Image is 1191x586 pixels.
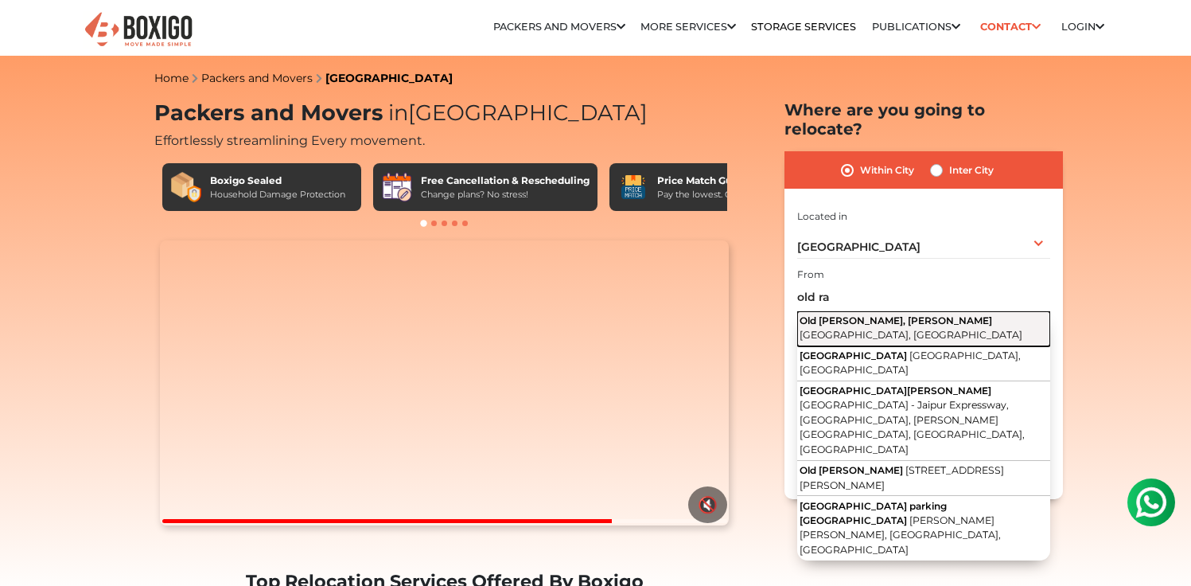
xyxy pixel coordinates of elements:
button: [GEOGRAPHIC_DATA][PERSON_NAME] [GEOGRAPHIC_DATA] - Jaipur Expressway, [GEOGRAPHIC_DATA], [PERSON_... [797,381,1050,461]
h2: Where are you going to relocate? [784,100,1063,139]
span: [GEOGRAPHIC_DATA][PERSON_NAME] [800,385,991,397]
span: [GEOGRAPHIC_DATA], [GEOGRAPHIC_DATA] [800,329,1022,341]
img: Price Match Guarantee [617,171,649,203]
input: Select Building or Nearest Landmark [797,283,1050,311]
div: Boxigo Sealed [210,174,345,188]
label: From [797,268,824,282]
a: Packers and Movers [201,71,313,85]
a: Packers and Movers [493,21,625,33]
a: [GEOGRAPHIC_DATA] [325,71,453,85]
span: [STREET_ADDRESS][PERSON_NAME] [800,464,1004,491]
span: Old [PERSON_NAME], [PERSON_NAME] [800,314,992,326]
span: [PERSON_NAME] [PERSON_NAME], [GEOGRAPHIC_DATA], [GEOGRAPHIC_DATA] [800,514,1001,556]
span: [GEOGRAPHIC_DATA], [GEOGRAPHIC_DATA] [800,350,1021,377]
button: Old [PERSON_NAME], [PERSON_NAME] [GEOGRAPHIC_DATA], [GEOGRAPHIC_DATA] [797,311,1050,346]
label: Located in [797,209,847,224]
button: [GEOGRAPHIC_DATA] [GEOGRAPHIC_DATA], [GEOGRAPHIC_DATA] [797,346,1050,382]
div: Price Match Guarantee [657,174,778,188]
div: Free Cancellation & Rescheduling [421,174,590,188]
h1: Packers and Movers [154,100,735,127]
div: Change plans? No stress! [421,188,590,201]
button: [GEOGRAPHIC_DATA] parking [GEOGRAPHIC_DATA] [PERSON_NAME] [PERSON_NAME], [GEOGRAPHIC_DATA], [GEOG... [797,496,1050,560]
span: [GEOGRAPHIC_DATA] - Jaipur Expressway, [GEOGRAPHIC_DATA], [PERSON_NAME][GEOGRAPHIC_DATA], [GEOGRA... [800,399,1025,455]
a: Login [1061,21,1104,33]
span: Effortlessly streamlining Every movement. [154,133,425,148]
span: in [388,100,408,126]
img: Free Cancellation & Rescheduling [381,171,413,203]
span: [GEOGRAPHIC_DATA] [383,100,648,126]
button: Old [PERSON_NAME] [STREET_ADDRESS][PERSON_NAME] [797,461,1050,497]
a: Contact [975,14,1046,39]
div: Household Damage Protection [210,188,345,201]
span: Old [PERSON_NAME] [800,464,903,476]
span: [GEOGRAPHIC_DATA] [797,240,920,254]
a: Publications [872,21,960,33]
a: Home [154,71,189,85]
a: More services [640,21,736,33]
img: whatsapp-icon.svg [16,16,48,48]
span: [GEOGRAPHIC_DATA] parking [GEOGRAPHIC_DATA] [800,500,947,526]
img: Boxigo [83,10,194,49]
label: Within City [860,161,914,180]
div: Pay the lowest. Guaranteed! [657,188,778,201]
img: Boxigo Sealed [170,171,202,203]
video: Your browser does not support the video tag. [160,240,729,525]
span: [GEOGRAPHIC_DATA] [800,350,907,361]
a: Storage Services [751,21,856,33]
label: Inter City [949,161,994,180]
button: 🔇 [688,486,727,523]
